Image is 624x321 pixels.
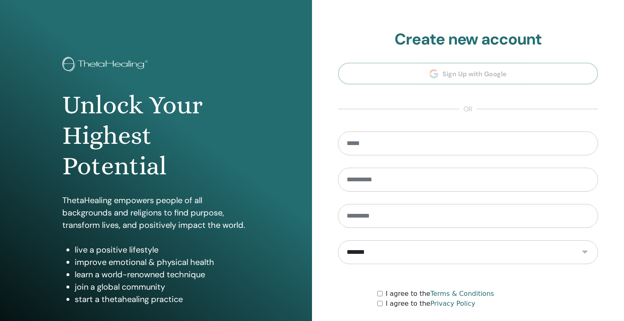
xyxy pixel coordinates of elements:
[386,289,494,299] label: I agree to the
[75,244,250,256] li: live a positive lifestyle
[430,290,494,298] a: Terms & Conditions
[62,194,250,231] p: ThetaHealing empowers people of all backgrounds and religions to find purpose, transform lives, a...
[62,90,250,182] h1: Unlock Your Highest Potential
[386,299,475,309] label: I agree to the
[75,281,250,293] li: join a global community
[75,268,250,281] li: learn a world-renowned technique
[430,300,475,307] a: Privacy Policy
[459,104,477,114] span: or
[338,30,598,49] h2: Create new account
[75,293,250,305] li: start a thetahealing practice
[75,256,250,268] li: improve emotional & physical health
